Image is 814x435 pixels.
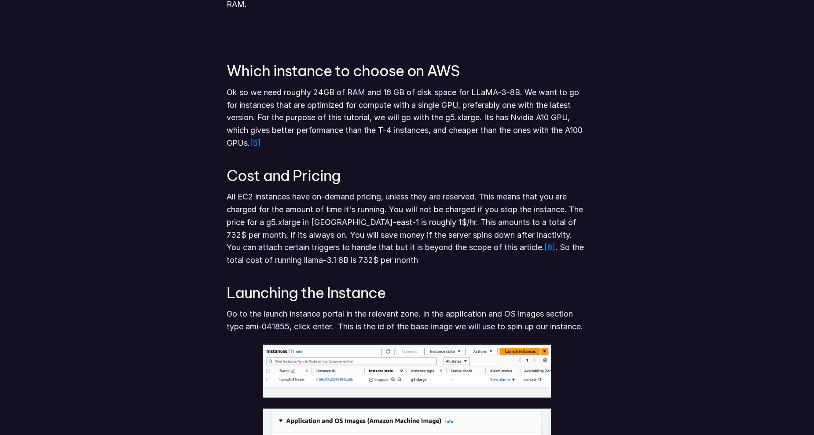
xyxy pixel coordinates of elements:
h3: Which instance to choose on AWS [227,63,587,79]
p: Ok so we need roughly 24GB of RAM and 16 GB of disk space for LLaMA-3-8B. We want to go for insta... [227,86,587,150]
h3: Launching the Instance [227,284,587,301]
a: [5] [250,138,261,147]
a: [6] [544,243,555,252]
h3: Cost and Pricing [227,167,587,184]
p: Go to the launch instance portal in the relevant zone. In the application and OS images section t... [227,308,587,333]
p: All EC2 instances have on-demand pricing, unless they are reserved. This means that you are charg... [227,191,587,267]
